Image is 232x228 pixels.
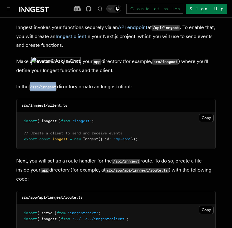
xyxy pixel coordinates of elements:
span: new [74,137,81,141]
button: Copy [199,206,214,214]
span: inngest [52,137,68,141]
span: { serve } [37,211,57,215]
span: : [109,137,111,141]
span: "inngest/next" [68,211,98,215]
span: from [61,217,70,221]
img: Ask In Chat [50,59,55,64]
a: API endpoint [118,24,147,30]
span: import [24,211,37,215]
button: Toggle navigation [5,5,12,12]
span: }); [131,137,138,141]
span: export [24,137,37,141]
button: Copy [199,114,214,122]
span: from [61,119,70,123]
code: src/app/api/inngest/route.ts [22,195,83,200]
code: src/inngest [152,59,178,65]
span: Inngest [83,137,98,141]
span: import [24,119,37,123]
span: const [39,137,50,141]
code: /api/inngest [112,159,140,164]
span: ; [127,217,129,221]
a: Inngest client [56,33,86,39]
span: // Create a client to send and receive events [24,131,122,135]
code: src/app/api/inngest/route.ts [105,168,169,173]
span: "my-app" [114,137,131,141]
button: Toggle dark mode [106,5,121,12]
a: Sign Up [186,4,227,14]
code: app [41,168,49,173]
span: from [57,211,65,215]
code: src/inngest/client.ts [22,103,67,108]
code: /src/inngest [29,85,57,90]
code: app [93,59,101,65]
span: ({ id [98,137,109,141]
p: Inngest invokes your functions securely via an at . To enable that, you will create an in your Ne... [16,23,216,50]
span: { inngest } [37,217,61,221]
span: ; [98,211,100,215]
span: ; [92,119,94,123]
p: Make a new directory next to your directory (for example, ) where you'll define your Inngest func... [16,57,216,75]
p: In the directory create an Inngest client: [16,82,216,91]
span: { Inngest } [37,119,61,123]
span: import [24,217,37,221]
code: /api/inngest [152,25,180,31]
span: "inngest" [72,119,92,123]
img: avatar [31,57,50,65]
span: "../../../inngest/client" [72,217,127,221]
button: Ask In Chat [50,57,80,65]
span: = [70,137,72,141]
a: Contact sales [126,4,183,14]
span: Ask In Chat [55,57,80,65]
button: Find something... [96,5,104,12]
p: Next, you will set up a route handler for the route. To do so, create a file inside your director... [16,157,216,183]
